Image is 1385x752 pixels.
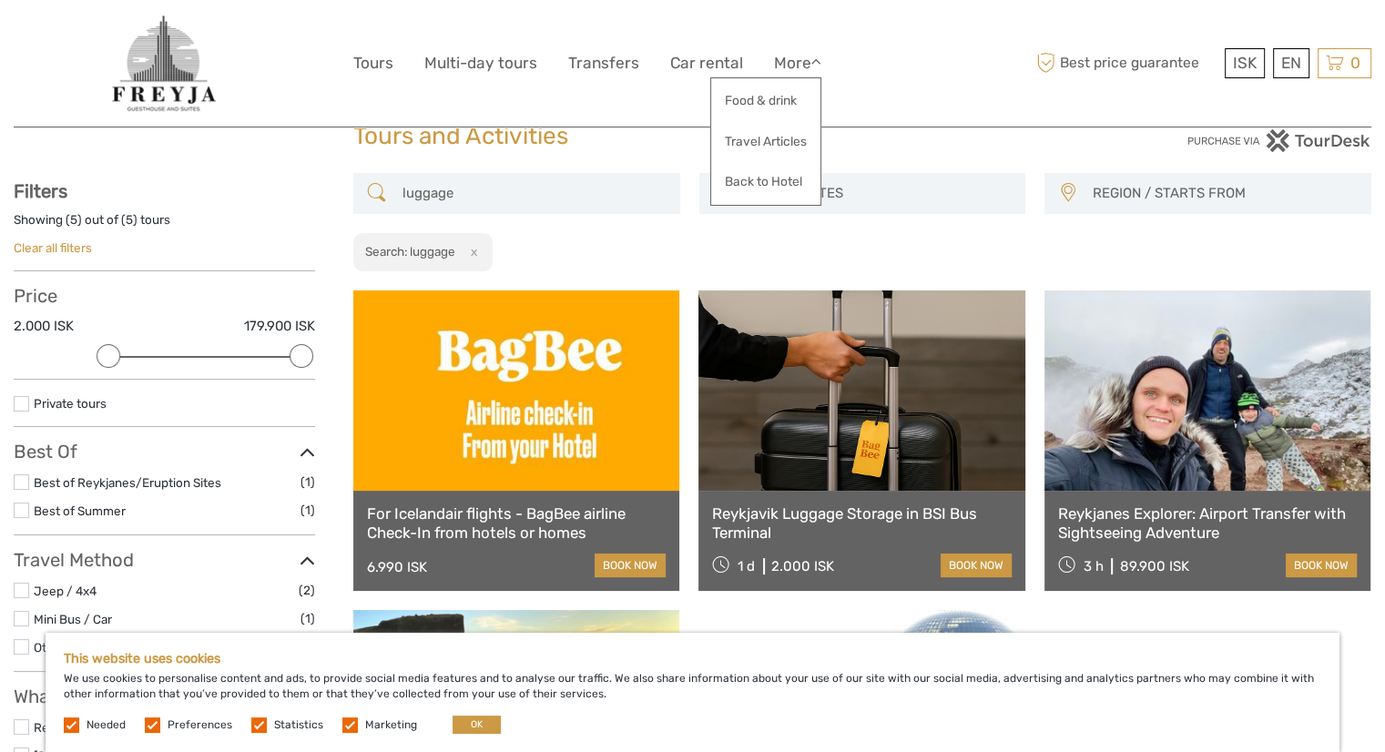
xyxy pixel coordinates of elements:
[14,211,315,239] div: Showing ( ) out of ( ) tours
[458,242,483,261] button: x
[300,500,315,521] span: (1)
[34,640,139,655] a: Other / Non-Travel
[711,124,820,159] a: Travel Articles
[168,717,232,733] label: Preferences
[353,50,393,76] a: Tours
[1286,554,1357,577] a: book now
[771,558,834,574] div: 2.000 ISK
[395,178,671,209] input: SEARCH
[109,14,219,113] img: General Info:
[299,580,315,601] span: (2)
[126,211,133,229] label: 5
[14,549,315,571] h3: Travel Method
[941,554,1012,577] a: book now
[774,50,821,76] a: More
[353,122,1033,151] h1: Tours and Activities
[14,180,67,202] strong: Filters
[365,244,455,259] h2: Search: luggage
[568,50,639,76] a: Transfers
[1233,54,1257,72] span: ISK
[1119,558,1188,574] div: 89.900 ISK
[244,317,315,336] label: 179.900 ISK
[274,717,323,733] label: Statistics
[14,240,92,255] a: Clear all filters
[365,717,417,733] label: Marketing
[741,178,1017,209] input: SELECT DATES
[64,651,1321,666] h5: This website uses cookies
[34,503,126,518] a: Best of Summer
[14,686,315,707] h3: What do you want to see?
[34,720,92,735] a: Reykjanes
[34,584,97,598] a: Jeep / 4x4
[14,285,315,307] h3: Price
[424,50,537,76] a: Multi-day tours
[34,475,221,490] a: Best of Reykjanes/Eruption Sites
[1058,504,1357,542] a: Reykjanes Explorer: Airport Transfer with Sightseeing Adventure
[87,717,126,733] label: Needed
[14,317,74,336] label: 2.000 ISK
[711,164,820,199] a: Back to Hotel
[367,504,666,542] a: For Icelandair flights - BagBee airline Check-In from hotels or homes
[1083,558,1103,574] span: 3 h
[300,608,315,629] span: (1)
[1273,48,1309,78] div: EN
[46,633,1339,752] div: We use cookies to personalise content and ads, to provide social media features and to analyse ou...
[738,558,755,574] span: 1 d
[453,716,501,734] button: OK
[1032,48,1220,78] span: Best price guarantee
[1085,178,1362,208] button: REGION / STARTS FROM
[300,472,315,493] span: (1)
[367,559,427,575] div: 6.990 ISK
[670,50,743,76] a: Car rental
[14,441,315,462] h3: Best Of
[34,612,112,626] a: Mini Bus / Car
[1348,54,1363,72] span: 0
[712,504,1011,542] a: Reykjavik Luggage Storage in BSI Bus Terminal
[70,211,77,229] label: 5
[595,554,666,577] a: book now
[1186,129,1371,152] img: PurchaseViaTourDesk.png
[34,396,107,411] a: Private tours
[711,83,820,118] a: Food & drink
